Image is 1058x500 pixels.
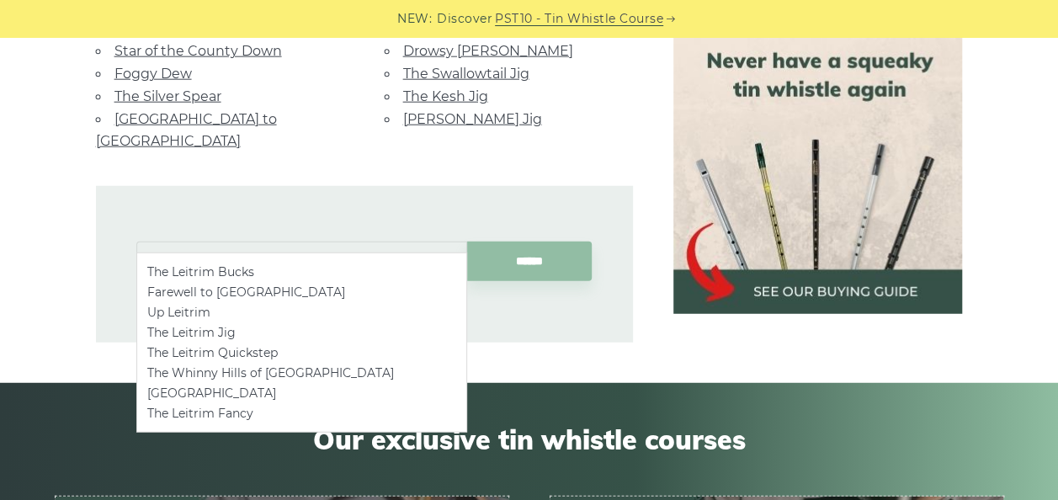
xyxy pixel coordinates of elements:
[495,9,663,29] a: PST10 - Tin Whistle Course
[114,88,221,104] a: The Silver Spear
[437,9,492,29] span: Discover
[403,111,542,127] a: [PERSON_NAME] Jig
[403,66,529,82] a: The Swallowtail Jig
[147,383,456,403] li: [GEOGRAPHIC_DATA]
[147,302,456,322] li: Up Leitrim
[114,43,282,59] a: Star of the County Down
[147,343,456,363] li: The Leitrim Quickstep
[147,403,456,423] li: The Leitrim Fancy
[673,24,963,314] img: tin whistle buying guide
[147,282,456,302] li: Farewell to [GEOGRAPHIC_DATA]
[403,88,488,104] a: The Kesh Jig
[55,423,1004,455] span: Our exclusive tin whistle courses
[114,66,192,82] a: Foggy Dew
[403,43,573,59] a: Drowsy [PERSON_NAME]
[96,111,277,149] a: [GEOGRAPHIC_DATA] to [GEOGRAPHIC_DATA]
[147,262,456,282] li: The Leitrim Bucks
[397,9,432,29] span: NEW:
[147,322,456,343] li: The Leitrim Jig
[147,363,456,383] li: The Whinny Hills of [GEOGRAPHIC_DATA]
